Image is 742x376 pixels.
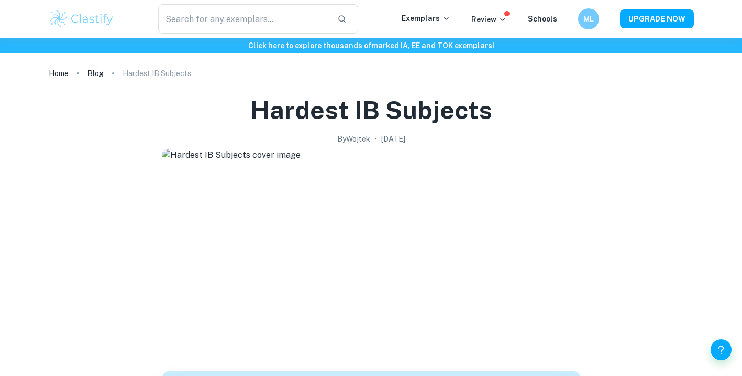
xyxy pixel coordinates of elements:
[87,66,104,81] a: Blog
[162,149,581,359] img: Hardest IB Subjects cover image
[374,133,377,145] p: •
[337,133,370,145] h2: By Wojtek
[250,93,492,127] h1: Hardest IB Subjects
[578,8,599,29] button: ML
[49,8,115,29] img: Clastify logo
[49,66,69,81] a: Home
[528,15,557,23] a: Schools
[381,133,405,145] h2: [DATE]
[158,4,329,34] input: Search for any exemplars...
[2,40,740,51] h6: Click here to explore thousands of marked IA, EE and TOK exemplars !
[582,13,594,25] h6: ML
[123,68,191,79] p: Hardest IB Subjects
[402,13,450,24] p: Exemplars
[471,14,507,25] p: Review
[620,9,694,28] button: UPGRADE NOW
[711,339,732,360] button: Help and Feedback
